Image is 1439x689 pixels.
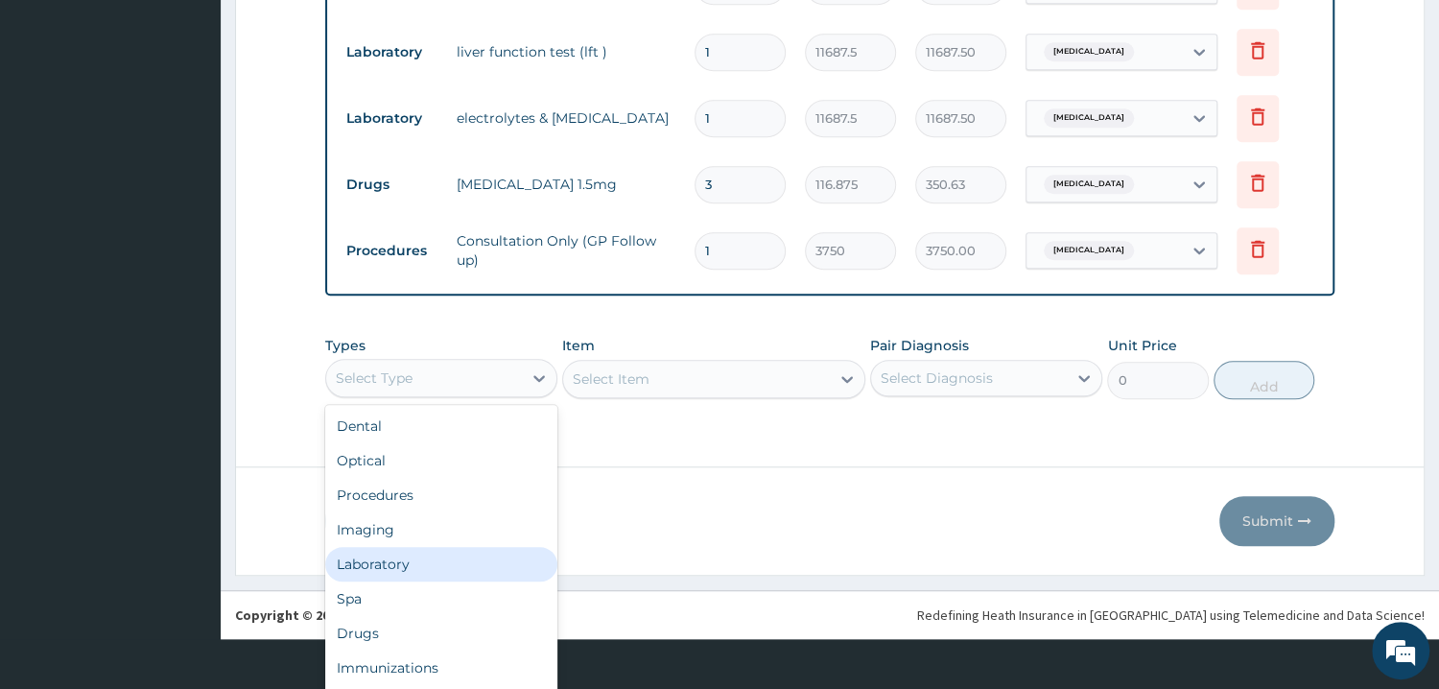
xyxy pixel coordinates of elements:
[447,165,685,203] td: [MEDICAL_DATA] 1.5mg
[325,478,557,512] div: Procedures
[917,606,1425,625] div: Redefining Heath Insurance in [GEOGRAPHIC_DATA] using Telemedicine and Data Science!
[325,582,557,616] div: Spa
[1214,361,1314,399] button: Add
[100,107,322,132] div: Chat with us now
[111,216,265,410] span: We're online!
[1044,108,1134,128] span: [MEDICAL_DATA]
[447,33,685,71] td: liver function test (lft )
[337,101,447,136] td: Laboratory
[562,336,595,355] label: Item
[315,10,361,56] div: Minimize live chat window
[325,338,366,354] label: Types
[221,590,1439,639] footer: All rights reserved.
[447,222,685,279] td: Consultation Only (GP Follow up)
[235,606,429,624] strong: Copyright © 2017 .
[881,368,993,388] div: Select Diagnosis
[337,167,447,202] td: Drugs
[1044,241,1134,260] span: [MEDICAL_DATA]
[10,473,366,540] textarea: Type your message and hit 'Enter'
[1044,42,1134,61] span: [MEDICAL_DATA]
[336,368,413,388] div: Select Type
[325,512,557,547] div: Imaging
[325,651,557,685] div: Immunizations
[447,99,685,137] td: electrolytes & [MEDICAL_DATA]
[1107,336,1176,355] label: Unit Price
[35,96,78,144] img: d_794563401_company_1708531726252_794563401
[325,443,557,478] div: Optical
[325,547,557,582] div: Laboratory
[337,233,447,269] td: Procedures
[325,616,557,651] div: Drugs
[337,35,447,70] td: Laboratory
[325,409,557,443] div: Dental
[870,336,969,355] label: Pair Diagnosis
[1219,496,1334,546] button: Submit
[1044,175,1134,194] span: [MEDICAL_DATA]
